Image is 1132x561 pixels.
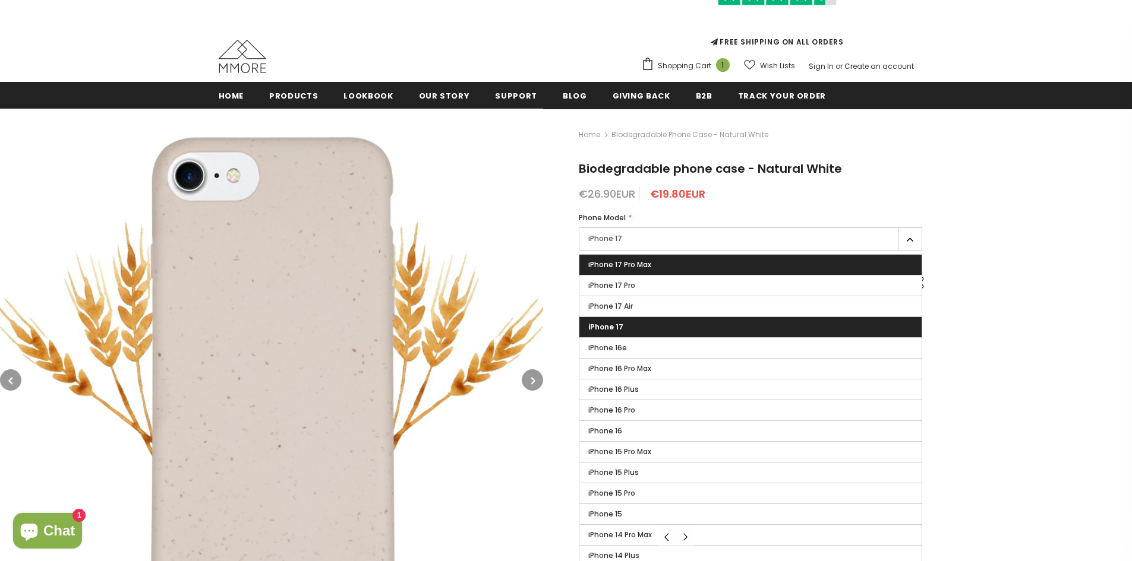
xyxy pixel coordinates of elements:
[835,61,843,71] span: or
[696,90,712,102] span: B2B
[579,160,842,177] span: Biodegradable phone case - Natural White
[696,82,712,109] a: B2B
[563,82,587,109] a: Blog
[611,128,768,142] span: Biodegradable phone case - Natural White
[343,82,393,109] a: Lookbook
[579,213,626,223] span: Phone Model
[579,186,635,201] span: €26.90EUR
[495,90,537,102] span: support
[219,82,244,109] a: Home
[579,128,600,142] a: Home
[588,384,639,394] span: iPhone 16 Plus
[269,90,318,102] span: Products
[588,467,639,477] span: iPhone 15 Plus
[716,58,730,72] span: 1
[219,40,266,73] img: MMORE Cases
[650,186,705,201] span: €19.80EUR
[588,259,651,270] span: iPhone 17 Pro Max
[641,57,736,75] a: Shopping Cart 1
[809,61,834,71] a: Sign In
[844,61,914,71] a: Create an account
[419,90,470,102] span: Our Story
[588,343,627,353] span: iPhone 16e
[495,82,537,109] a: support
[744,55,795,76] a: Wish Lists
[738,90,826,102] span: Track your order
[579,227,922,251] label: iPhone 17
[738,82,826,109] a: Track your order
[588,488,635,498] span: iPhone 15 Pro
[588,550,639,560] span: iPhone 14 Plus
[588,426,622,436] span: iPhone 16
[641,5,914,36] iframe: Customer reviews powered by Trustpilot
[269,82,318,109] a: Products
[613,90,670,102] span: Giving back
[10,513,86,552] inbox-online-store-chat: Shopify online store chat
[588,446,651,457] span: iPhone 15 Pro Max
[588,322,623,332] span: iPhone 17
[588,405,635,415] span: iPhone 16 Pro
[419,82,470,109] a: Our Story
[588,509,622,519] span: iPhone 15
[613,82,670,109] a: Giving back
[588,363,651,373] span: iPhone 16 Pro Max
[658,60,711,72] span: Shopping Cart
[563,90,587,102] span: Blog
[343,90,393,102] span: Lookbook
[760,60,795,72] span: Wish Lists
[588,530,652,540] span: iPhone 14 Pro Max
[588,301,633,311] span: iPhone 17 Air
[588,280,635,290] span: iPhone 17 Pro
[219,90,244,102] span: Home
